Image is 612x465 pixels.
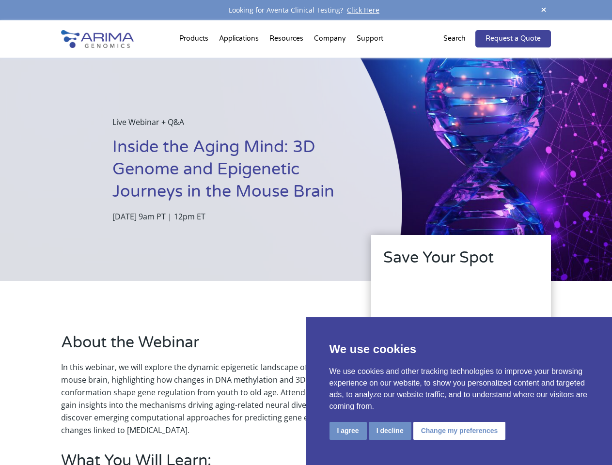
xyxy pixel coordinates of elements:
[330,366,589,412] p: We use cookies and other tracking technologies to improve your browsing experience on our website...
[112,136,353,210] h1: Inside the Aging Mind: 3D Genome and Epigenetic Journeys in the Mouse Brain
[112,116,353,136] p: Live Webinar + Q&A
[61,361,344,436] p: In this webinar, we will explore the dynamic epigenetic landscape of the adult mouse brain, highl...
[330,341,589,358] p: We use cookies
[61,30,134,48] img: Arima-Genomics-logo
[343,5,383,15] a: Click Here
[413,422,506,440] button: Change my preferences
[443,32,466,45] p: Search
[112,210,353,223] p: [DATE] 9am PT | 12pm ET
[369,422,411,440] button: I decline
[475,30,551,47] a: Request a Quote
[383,247,539,276] h2: Save Your Spot
[61,4,550,16] div: Looking for Aventa Clinical Testing?
[61,332,344,361] h2: About the Webinar
[330,422,367,440] button: I agree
